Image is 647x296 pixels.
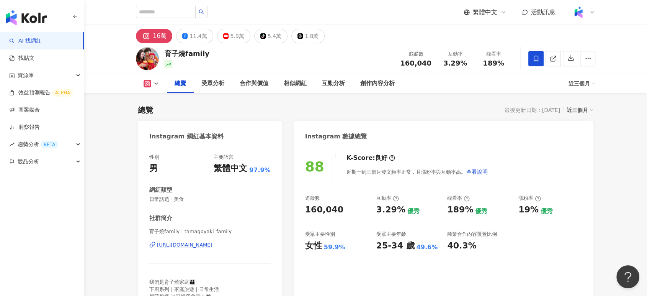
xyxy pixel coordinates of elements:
[305,240,322,252] div: 女性
[176,29,213,43] button: 11.4萬
[305,31,319,41] div: 1.8萬
[6,10,47,25] img: logo
[571,5,586,20] img: Kolr%20app%20icon%20%281%29.png
[376,231,406,238] div: 受眾主要年齡
[9,123,40,131] a: 洞察報告
[443,59,467,67] span: 3.29%
[190,31,207,41] div: 11.4萬
[284,79,307,88] div: 相似網紅
[41,141,58,148] div: BETA
[149,163,158,174] div: 男
[291,29,325,43] button: 1.8萬
[475,207,487,215] div: 優秀
[376,240,414,252] div: 25-34 歲
[175,79,186,88] div: 總覽
[447,240,476,252] div: 40.3%
[18,136,58,153] span: 趨勢分析
[518,204,539,216] div: 19%
[305,159,324,174] div: 88
[153,31,167,41] div: 16萬
[376,195,399,202] div: 互動率
[531,8,556,16] span: 活動訊息
[149,228,271,235] span: 育子燒family | tamagoyaki_family
[230,31,244,41] div: 5.9萬
[149,196,271,203] span: 日常話題 · 美食
[9,54,34,62] a: 找貼文
[305,204,343,216] div: 160,040
[214,163,247,174] div: 繁體中文
[505,107,560,113] div: 最後更新日期：[DATE]
[201,79,224,88] div: 受眾分析
[18,67,34,84] span: 資源庫
[441,50,470,58] div: 互動率
[569,77,595,90] div: 近三個月
[254,29,288,43] button: 5.4萬
[483,59,504,67] span: 189%
[479,50,508,58] div: 觀看率
[149,214,172,222] div: 社群簡介
[165,49,209,58] div: 育子燒family
[324,243,345,252] div: 59.9%
[541,207,553,215] div: 優秀
[9,89,73,97] a: 效益預測報告ALPHA
[240,79,268,88] div: 合作與價值
[9,106,40,114] a: 商案媒合
[305,195,320,202] div: 追蹤數
[375,154,387,162] div: 良好
[346,154,395,162] div: K-Score :
[360,79,395,88] div: 創作內容分析
[149,154,159,161] div: 性別
[199,9,204,15] span: search
[473,8,497,16] span: 繁體中文
[136,47,159,70] img: KOL Avatar
[376,204,405,216] div: 3.29%
[214,154,234,161] div: 主要語言
[447,204,473,216] div: 189%
[466,169,488,175] span: 查看說明
[466,164,488,179] button: 查看說明
[138,105,153,115] div: 總覽
[149,242,271,248] a: [URL][DOMAIN_NAME]
[268,31,281,41] div: 5.4萬
[567,105,593,115] div: 近三個月
[149,186,172,194] div: 網紅類型
[400,59,431,67] span: 160,040
[217,29,250,43] button: 5.9萬
[407,207,420,215] div: 優秀
[305,231,335,238] div: 受眾主要性別
[447,231,497,238] div: 商業合作內容覆蓋比例
[447,195,470,202] div: 觀看率
[9,142,15,147] span: rise
[18,153,39,170] span: 競品分析
[305,132,367,141] div: Instagram 數據總覽
[322,79,345,88] div: 互動分析
[400,50,431,58] div: 追蹤數
[417,243,438,252] div: 49.6%
[346,164,488,179] div: 近期一到三個月發文頻率正常，且漲粉率與互動率高。
[9,37,41,45] a: searchAI 找網紅
[136,29,172,43] button: 16萬
[616,265,639,288] iframe: Help Scout Beacon - Open
[249,166,271,174] span: 97.9%
[149,132,224,141] div: Instagram 網紅基本資料
[518,195,541,202] div: 漲粉率
[157,242,212,248] div: [URL][DOMAIN_NAME]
